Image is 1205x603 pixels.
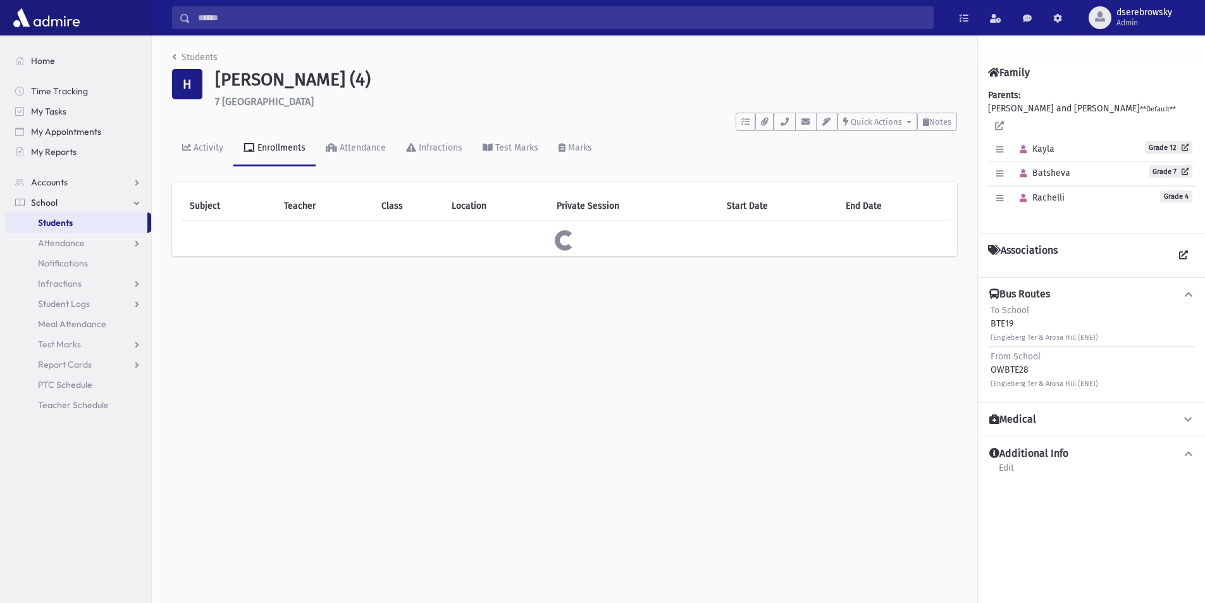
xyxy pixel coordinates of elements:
span: Infractions [38,278,82,289]
a: Grade 7 [1149,165,1192,178]
span: Notifications [38,258,88,269]
a: Student Logs [5,294,151,314]
h4: Family [988,66,1030,78]
a: Report Cards [5,354,151,375]
div: Activity [191,142,223,153]
input: Search [190,6,933,29]
span: Time Tracking [31,85,88,97]
h4: Associations [988,244,1058,267]
span: PTC Schedule [38,379,92,390]
span: Students [38,217,73,228]
button: Notes [917,113,957,131]
a: Students [5,213,147,233]
span: Attendance [38,237,85,249]
a: View all Associations [1172,244,1195,267]
h6: 7 [GEOGRAPHIC_DATA] [215,96,957,108]
span: School [31,197,58,208]
a: Enrollments [233,131,316,166]
span: From School [991,351,1041,362]
button: Quick Actions [837,113,917,131]
span: Batsheva [1014,168,1070,178]
span: Notes [929,117,951,127]
span: dserebrowsky [1116,8,1172,18]
span: My Appointments [31,126,101,137]
div: BTE19 [991,304,1098,344]
a: Notifications [5,253,151,273]
div: Test Marks [493,142,538,153]
span: Admin [1116,18,1172,28]
a: My Tasks [5,101,151,121]
a: My Reports [5,142,151,162]
div: Infractions [416,142,462,153]
b: Parents: [988,90,1020,101]
h4: Bus Routes [989,288,1050,301]
a: Marks [548,131,602,166]
a: PTC Schedule [5,375,151,395]
a: Grade 12 [1145,141,1192,154]
small: (Engleberg Ter & Arosa Hill (ENE)) [991,380,1098,388]
span: Test Marks [38,339,81,350]
div: [PERSON_NAME] and [PERSON_NAME] [988,89,1195,223]
a: Meal Attendance [5,314,151,334]
button: Medical [988,413,1195,426]
a: Time Tracking [5,81,151,101]
span: Teacher Schedule [38,399,109,411]
h4: Additional Info [989,447,1068,461]
th: End Date [838,192,947,221]
a: Infractions [5,273,151,294]
a: Students [172,52,218,63]
h1: [PERSON_NAME] (4) [215,69,957,90]
a: Attendance [5,233,151,253]
div: OWBTE28 [991,350,1098,390]
th: Start Date [719,192,838,221]
span: Meal Attendance [38,318,106,330]
a: Infractions [396,131,473,166]
div: H [172,69,202,99]
th: Class [374,192,444,221]
a: Test Marks [473,131,548,166]
span: Accounts [31,177,68,188]
span: Grade 4 [1160,190,1192,202]
a: Accounts [5,172,151,192]
button: Additional Info [988,447,1195,461]
th: Location [444,192,549,221]
a: Home [5,51,151,71]
div: Enrollments [255,142,306,153]
small: (Engleberg Ter & Arosa Hill (ENE)) [991,333,1098,342]
div: Attendance [337,142,386,153]
img: AdmirePro [10,5,83,30]
div: Marks [565,142,592,153]
th: Private Session [549,192,719,221]
a: Activity [172,131,233,166]
nav: breadcrumb [172,51,218,69]
span: My Tasks [31,106,66,117]
th: Subject [182,192,276,221]
span: Report Cards [38,359,92,370]
th: Teacher [276,192,374,221]
a: My Appointments [5,121,151,142]
span: To School [991,305,1029,316]
span: Kayla [1014,144,1054,154]
span: Quick Actions [851,117,902,127]
button: Bus Routes [988,288,1195,301]
a: Teacher Schedule [5,395,151,415]
span: My Reports [31,146,77,158]
a: Edit [998,461,1015,483]
a: Test Marks [5,334,151,354]
span: Rachelli [1014,192,1065,203]
a: Attendance [316,131,396,166]
span: Home [31,55,55,66]
a: School [5,192,151,213]
h4: Medical [989,413,1036,426]
span: Student Logs [38,298,90,309]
